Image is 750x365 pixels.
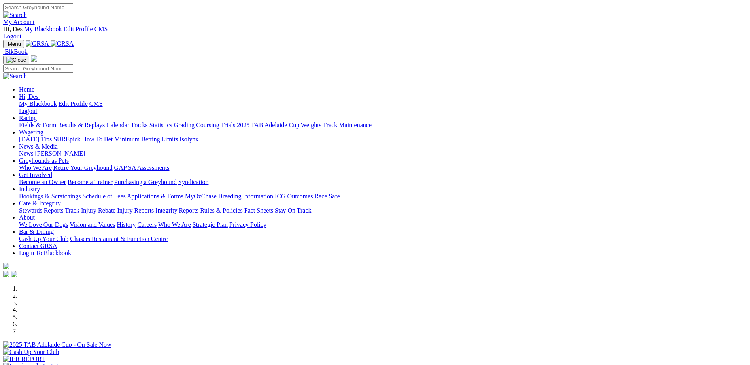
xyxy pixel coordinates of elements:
[193,221,228,228] a: Strategic Plan
[19,143,58,150] a: News & Media
[275,193,313,199] a: ICG Outcomes
[70,235,168,242] a: Chasers Restaurant & Function Centre
[127,193,183,199] a: Applications & Forms
[19,235,68,242] a: Cash Up Your Club
[68,179,113,185] a: Become a Trainer
[221,122,235,128] a: Trials
[3,73,27,80] img: Search
[19,221,747,228] div: About
[53,136,80,143] a: SUREpick
[82,193,125,199] a: Schedule of Fees
[53,164,113,171] a: Retire Your Greyhound
[174,122,195,128] a: Grading
[19,193,81,199] a: Bookings & Scratchings
[275,207,311,214] a: Stay On Track
[19,164,52,171] a: Who We Are
[200,207,243,214] a: Rules & Policies
[19,171,52,178] a: Get Involved
[35,150,85,157] a: [PERSON_NAME]
[137,221,157,228] a: Careers
[19,93,40,100] a: Hi, Des
[19,107,37,114] a: Logout
[24,26,62,32] a: My Blackbook
[3,19,35,25] a: My Account
[3,33,21,40] a: Logout
[19,129,43,135] a: Wagering
[19,136,747,143] div: Wagering
[179,136,198,143] a: Isolynx
[3,40,24,48] button: Toggle navigation
[89,100,103,107] a: CMS
[3,348,59,356] img: Cash Up Your Club
[117,207,154,214] a: Injury Reports
[63,26,93,32] a: Edit Profile
[3,11,27,19] img: Search
[117,221,136,228] a: History
[19,207,63,214] a: Stewards Reports
[19,150,747,157] div: News & Media
[65,207,115,214] a: Track Injury Rebate
[19,93,38,100] span: Hi, Des
[19,243,57,249] a: Contact GRSA
[6,57,26,63] img: Close
[301,122,321,128] a: Weights
[185,193,217,199] a: MyOzChase
[31,55,37,62] img: logo-grsa-white.png
[19,186,40,192] a: Industry
[19,193,747,200] div: Industry
[19,221,68,228] a: We Love Our Dogs
[218,193,273,199] a: Breeding Information
[82,136,113,143] a: How To Bet
[178,179,208,185] a: Syndication
[3,64,73,73] input: Search
[19,179,747,186] div: Get Involved
[3,56,29,64] button: Toggle navigation
[19,150,33,157] a: News
[59,100,88,107] a: Edit Profile
[3,3,73,11] input: Search
[51,40,74,47] img: GRSA
[19,228,54,235] a: Bar & Dining
[114,179,177,185] a: Purchasing a Greyhound
[5,48,28,55] span: BlkBook
[3,26,747,40] div: My Account
[19,250,71,256] a: Login To Blackbook
[19,235,747,243] div: Bar & Dining
[19,100,57,107] a: My Blackbook
[237,122,299,128] a: 2025 TAB Adelaide Cup
[3,356,45,363] img: IER REPORT
[19,86,34,93] a: Home
[3,271,9,277] img: facebook.svg
[19,100,747,115] div: Hi, Des
[323,122,372,128] a: Track Maintenance
[19,214,35,221] a: About
[19,136,52,143] a: [DATE] Tips
[19,200,61,207] a: Care & Integrity
[114,164,170,171] a: GAP SA Assessments
[70,221,115,228] a: Vision and Values
[58,122,105,128] a: Results & Replays
[3,341,111,348] img: 2025 TAB Adelaide Cup - On Sale Now
[3,263,9,269] img: logo-grsa-white.png
[19,207,747,214] div: Care & Integrity
[19,164,747,171] div: Greyhounds as Pets
[196,122,219,128] a: Coursing
[314,193,340,199] a: Race Safe
[244,207,273,214] a: Fact Sheets
[3,26,23,32] span: Hi, Des
[19,157,69,164] a: Greyhounds as Pets
[106,122,129,128] a: Calendar
[155,207,198,214] a: Integrity Reports
[19,115,37,121] a: Racing
[229,221,266,228] a: Privacy Policy
[114,136,178,143] a: Minimum Betting Limits
[158,221,191,228] a: Who We Are
[11,271,17,277] img: twitter.svg
[149,122,172,128] a: Statistics
[94,26,108,32] a: CMS
[131,122,148,128] a: Tracks
[19,122,56,128] a: Fields & Form
[8,41,21,47] span: Menu
[19,122,747,129] div: Racing
[3,48,28,55] a: BlkBook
